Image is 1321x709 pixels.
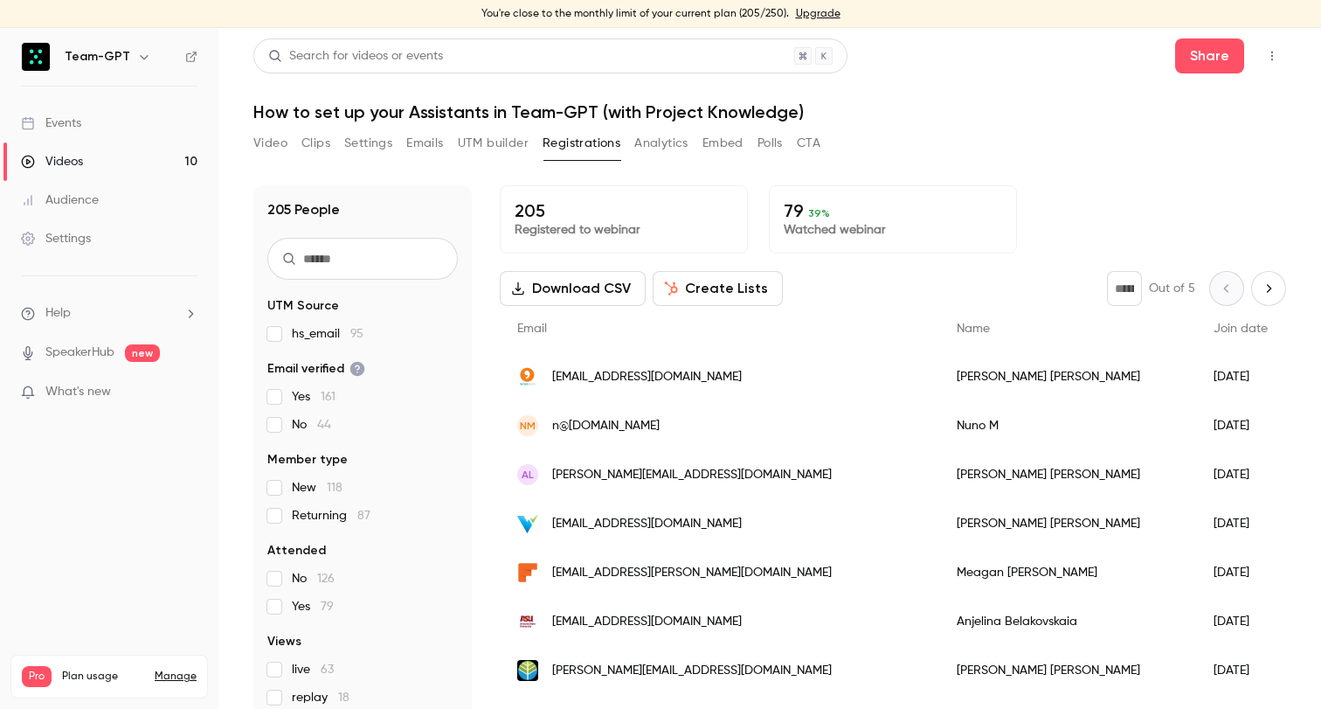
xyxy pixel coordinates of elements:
button: Embed [702,129,743,157]
button: Download CSV [500,271,646,306]
div: [PERSON_NAME] [PERSON_NAME] [939,352,1196,401]
p: Watched webinar [784,221,1002,239]
div: [DATE] [1196,646,1285,695]
button: Settings [344,129,392,157]
span: 44 [317,419,331,431]
p: Registered to webinar [515,221,733,239]
a: Manage [155,670,197,684]
span: 87 [357,510,370,522]
span: 39 % [808,207,830,219]
div: Events [21,115,81,132]
button: Clips [301,129,330,157]
div: [DATE] [1196,450,1285,499]
div: [DATE] [1196,597,1285,646]
span: Plan usage [62,670,144,684]
div: [DATE] [1196,499,1285,548]
span: [EMAIL_ADDRESS][PERSON_NAME][DOMAIN_NAME] [552,564,832,582]
h6: Team-GPT [65,48,130,66]
a: Upgrade [796,7,840,21]
h1: 205 People [267,199,340,220]
img: wisewire.com [517,366,538,387]
span: Pro [22,666,52,687]
span: live [292,661,334,678]
div: Nuno M [939,401,1196,450]
div: [DATE] [1196,548,1285,597]
span: Help [45,304,71,323]
h1: How to set up your Assistants in Team-GPT (with Project Knowledge) [253,101,1286,122]
span: Member type [267,451,348,469]
span: hs_email [292,325,363,343]
span: [EMAIL_ADDRESS][DOMAIN_NAME] [552,613,742,631]
span: 79 [321,601,334,613]
span: replay [292,689,349,706]
div: [PERSON_NAME] [PERSON_NAME] [939,499,1196,548]
div: Search for videos or events [268,47,443,66]
button: Next page [1251,271,1286,306]
button: Analytics [634,129,688,157]
img: fieldnation.com [517,562,538,583]
span: AL [522,467,534,483]
img: intentionalaccounting.com [517,660,538,681]
button: Top Bar Actions [1258,42,1286,70]
p: Out of 5 [1149,280,1195,297]
img: Team-GPT [22,43,50,71]
span: UTM Source [267,297,339,315]
button: Share [1175,38,1244,73]
span: [PERSON_NAME][EMAIL_ADDRESS][DOMAIN_NAME] [552,662,832,680]
button: Video [253,129,287,157]
div: Meagan [PERSON_NAME] [939,548,1196,597]
span: Name [957,323,990,335]
span: 161 [321,391,335,403]
button: UTM builder [458,129,529,157]
div: [PERSON_NAME] [PERSON_NAME] [939,646,1196,695]
span: [EMAIL_ADDRESS][DOMAIN_NAME] [552,368,742,386]
span: Email [517,323,547,335]
li: help-dropdown-opener [21,304,197,323]
span: n@[DOMAIN_NAME] [552,417,660,435]
button: Registrations [543,129,620,157]
button: Create Lists [653,271,783,306]
span: new [125,344,160,362]
span: No [292,570,335,587]
span: 18 [338,692,349,704]
span: Email verified [267,360,365,378]
div: Audience [21,191,99,209]
div: Settings [21,230,91,247]
span: New [292,479,342,497]
p: 79 [784,200,1002,221]
span: Attended [267,542,326,560]
span: 95 [350,328,363,340]
span: No [292,416,331,434]
span: Views [267,633,301,650]
button: CTA [797,129,820,157]
p: 205 [515,200,733,221]
span: [PERSON_NAME][EMAIL_ADDRESS][DOMAIN_NAME] [552,466,832,484]
span: 118 [327,482,342,494]
img: validatar.com [517,513,538,534]
span: What's new [45,383,111,401]
span: Join date [1214,323,1268,335]
a: SpeakerHub [45,344,114,362]
span: [EMAIL_ADDRESS][DOMAIN_NAME] [552,515,742,533]
span: Yes [292,598,334,615]
span: NM [520,418,536,434]
button: Polls [757,129,783,157]
img: thunderbird.asu.edu [517,611,538,632]
span: 63 [321,664,334,676]
div: Anjelina Belakovskaia [939,597,1196,646]
div: [DATE] [1196,352,1285,401]
button: Emails [406,129,443,157]
span: Returning [292,507,370,525]
span: Yes [292,388,335,406]
div: Videos [21,153,83,170]
div: [PERSON_NAME] [PERSON_NAME] [939,450,1196,499]
span: 126 [317,573,335,585]
div: [DATE] [1196,401,1285,450]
